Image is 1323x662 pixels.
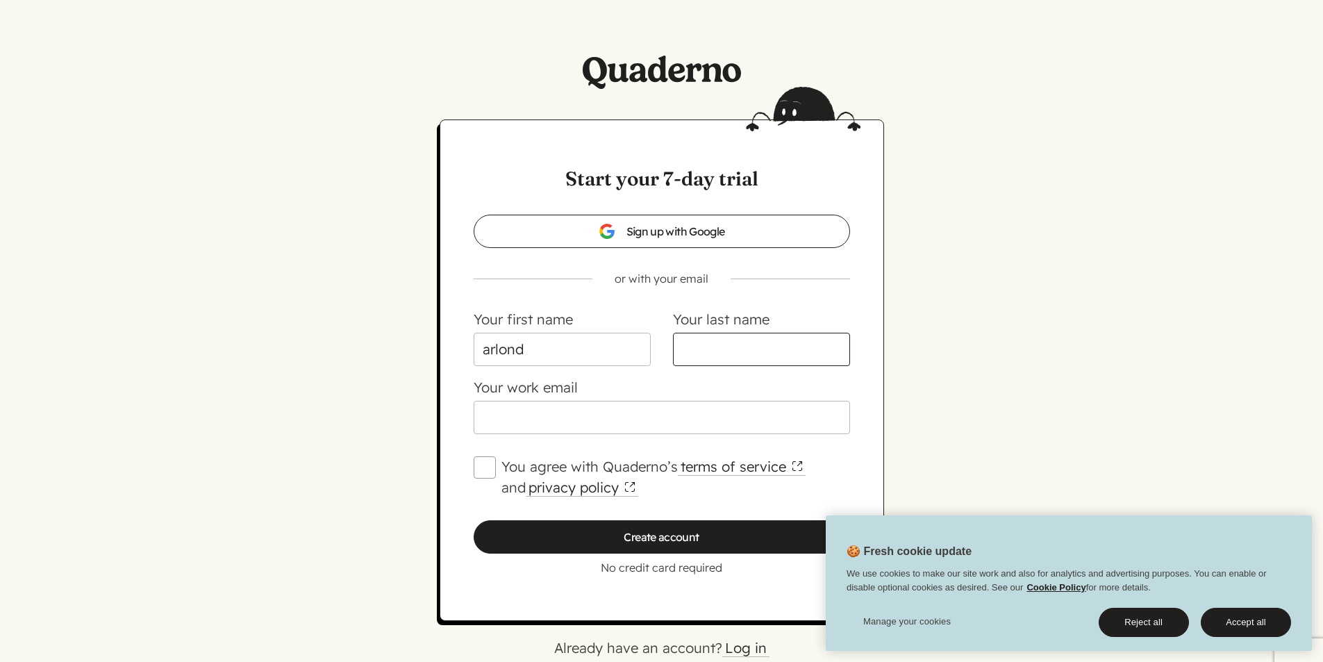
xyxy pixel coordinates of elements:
[474,559,850,576] p: No credit card required
[1201,608,1291,637] button: Accept all
[1026,582,1085,593] a: Cookie Policy
[722,639,769,657] a: Log in
[474,215,850,248] a: Sign up with Google
[673,311,769,328] label: Your last name
[474,165,850,192] h1: Start your 7-day trial
[474,311,573,328] label: Your first name
[826,543,972,567] h2: 🍪 Fresh cookie update
[1099,608,1189,637] button: Reject all
[826,515,1312,651] div: 🍪 Fresh cookie update
[826,515,1312,651] div: Cookie banner
[847,608,968,636] button: Manage your cookies
[678,458,806,476] a: terms of service
[474,520,850,554] input: Create account
[190,638,1134,659] p: Already have an account?
[474,379,578,396] label: Your work email
[501,456,850,498] label: You agree with Quaderno’s and
[826,567,1312,601] div: We use cookies to make our site work and also for analytics and advertising purposes. You can ena...
[451,270,872,287] p: or with your email
[599,223,725,240] span: Sign up with Google
[526,479,638,497] a: privacy policy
